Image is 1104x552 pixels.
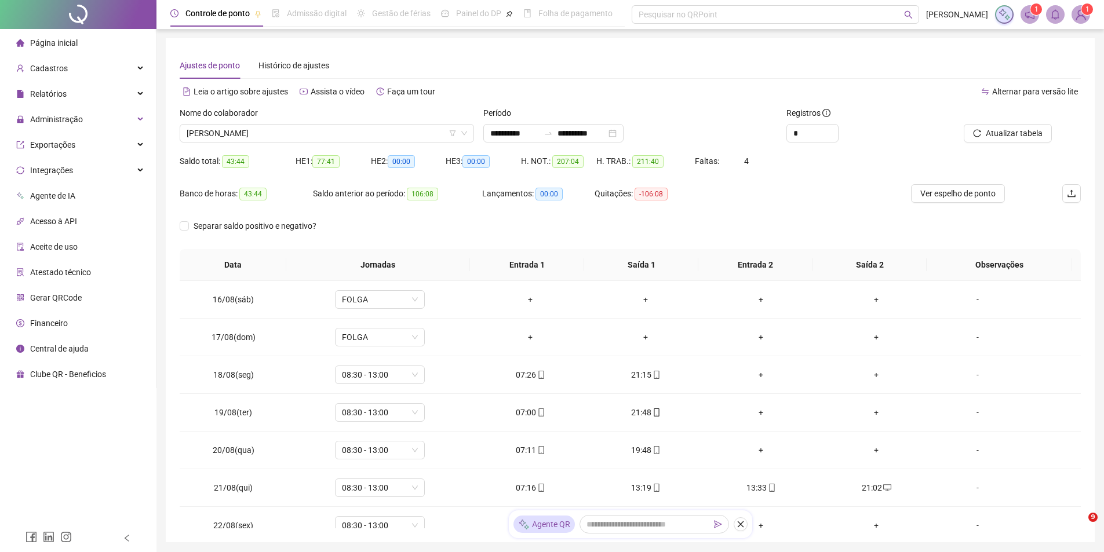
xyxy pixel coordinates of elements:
[596,155,695,168] div: H. TRAB.:
[213,521,253,530] span: 22/08(sex)
[920,187,996,200] span: Ver espelho de ponto
[170,9,178,17] span: clock-circle
[272,9,280,17] span: file-done
[180,107,265,119] label: Nome do colaborador
[981,87,989,96] span: swap
[714,520,722,528] span: send
[16,64,24,72] span: user-add
[926,8,988,21] span: [PERSON_NAME]
[911,184,1005,203] button: Ver espelho de ponto
[552,155,584,168] span: 207:04
[342,479,418,496] span: 08:30 - 13:00
[713,519,810,532] div: +
[713,293,810,306] div: +
[964,124,1052,142] button: Atualizar tabela
[482,293,579,306] div: +
[342,517,418,534] span: 08:30 - 13:00
[904,10,913,19] span: search
[943,481,1012,494] div: -
[180,249,286,281] th: Data
[30,38,78,47] span: Página inicial
[214,483,253,492] span: 21/08(qui)
[482,187,595,200] div: Lançamentos:
[123,534,131,542] span: left
[239,188,267,200] span: 43:44
[943,444,1012,456] div: -
[882,484,891,492] span: desktop
[183,87,191,96] span: file-text
[214,408,252,417] span: 19/08(ter)
[456,9,501,18] span: Painel do DP
[30,344,89,353] span: Central de ajuda
[254,10,261,17] span: pushpin
[342,366,418,383] span: 08:30 - 13:00
[544,129,553,138] span: to
[189,220,321,232] span: Separar saldo positivo e negativo?
[30,242,78,251] span: Aceite de uso
[16,115,24,123] span: lock
[536,408,545,416] span: mobile
[376,87,384,96] span: history
[180,187,313,200] div: Banco de horas:
[737,520,745,528] span: close
[30,191,75,200] span: Agente de IA
[482,519,579,532] div: 07:45
[523,9,531,17] span: book
[1030,3,1042,15] sup: 1
[16,39,24,47] span: home
[16,370,24,378] span: gift
[16,90,24,98] span: file
[43,531,54,543] span: linkedin
[506,10,513,17] span: pushpin
[943,331,1012,343] div: -
[943,368,1012,381] div: -
[16,243,24,251] span: audit
[462,155,490,168] span: 00:00
[461,130,468,137] span: down
[536,484,545,492] span: mobile
[313,187,482,200] div: Saldo anterior ao período:
[927,249,1072,281] th: Observações
[1081,3,1093,15] sup: Atualize o seu contato no menu Meus Dados
[342,404,418,421] span: 08:30 - 13:00
[518,518,530,531] img: sparkle-icon.fc2bf0ac1784a2077858766a79e2daf3.svg
[943,519,1012,532] div: -
[446,155,521,168] div: HE 3:
[30,89,67,98] span: Relatórios
[187,125,467,142] span: DANIEL DE CARVALHO MATTA
[213,445,254,455] span: 20/08(qua)
[30,217,77,226] span: Acesso à API
[194,87,288,96] span: Leia o artigo sobre ajustes
[387,87,435,96] span: Faça um tour
[698,249,812,281] th: Entrada 2
[16,294,24,302] span: qrcode
[632,155,664,168] span: 211:40
[16,345,24,353] span: info-circle
[30,370,106,379] span: Clube QR - Beneficios
[372,9,431,18] span: Gestão de férias
[828,406,925,419] div: +
[597,368,694,381] div: 21:15
[312,155,340,168] span: 77:41
[16,141,24,149] span: export
[213,370,254,379] span: 18/08(seg)
[1088,513,1098,522] span: 9
[744,156,749,166] span: 4
[651,408,661,416] span: mobile
[60,531,72,543] span: instagram
[449,130,456,137] span: filter
[1050,9,1061,20] span: bell
[483,107,519,119] label: Período
[521,155,596,168] div: H. NOT.:
[371,155,446,168] div: HE 2:
[482,481,579,494] div: 07:16
[1065,513,1092,540] iframe: Intercom live chat
[300,87,308,96] span: youtube
[943,406,1012,419] div: -
[296,155,371,168] div: HE 1:
[1034,5,1039,13] span: 1
[828,444,925,456] div: +
[213,295,254,304] span: 16/08(sáb)
[536,446,545,454] span: mobile
[767,484,776,492] span: mobile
